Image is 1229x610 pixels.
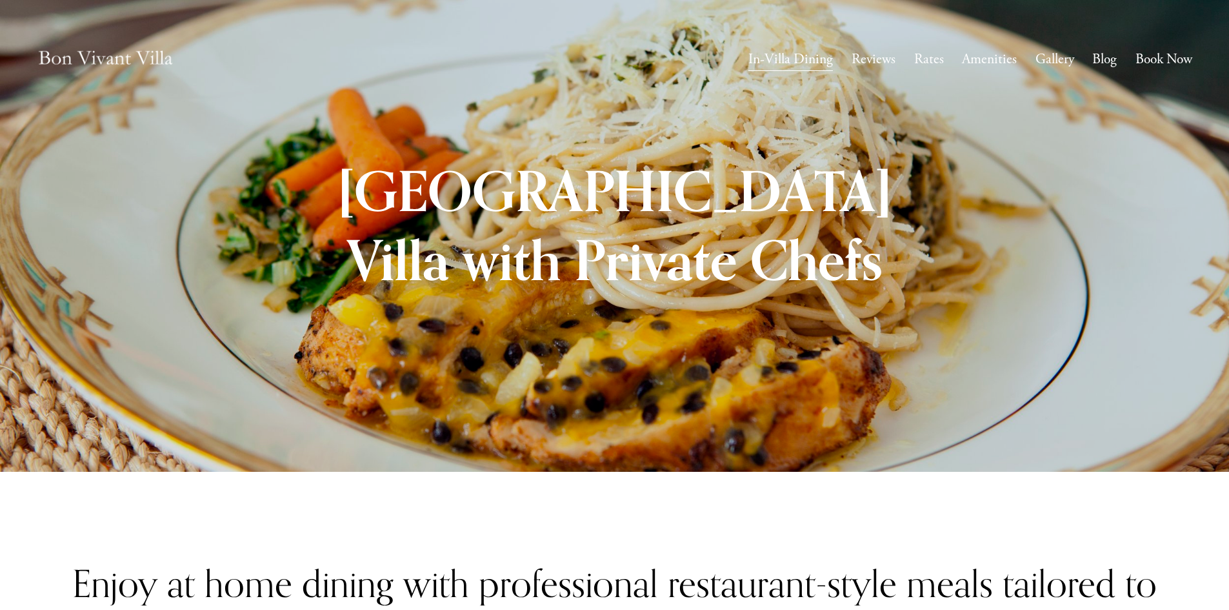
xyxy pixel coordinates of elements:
[1035,47,1074,72] a: Gallery
[37,37,174,83] img: Caribbean Vacation Rental | Bon Vivant Villa
[338,157,905,294] strong: [GEOGRAPHIC_DATA] Villa with Private Chefs
[914,47,944,72] a: Rates
[748,47,833,72] a: In-Villa Dining
[852,47,895,72] a: Reviews
[1092,47,1117,72] a: Blog
[1135,47,1192,72] a: Book Now
[962,47,1017,72] a: Amenities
